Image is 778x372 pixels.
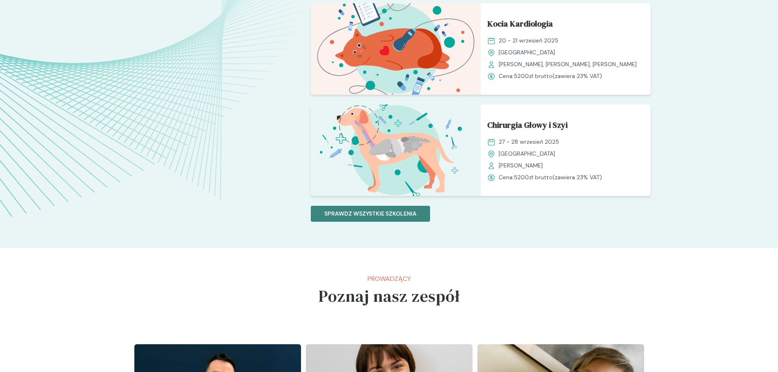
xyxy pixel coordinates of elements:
span: [PERSON_NAME], [PERSON_NAME], [PERSON_NAME] [499,60,637,69]
img: ZqFXfB5LeNNTxeHy_ChiruGS_T.svg [311,105,481,196]
p: Sprawdz wszystkie szkolenia [324,209,417,218]
span: [GEOGRAPHIC_DATA] [499,48,555,57]
span: 5200 zł brutto [514,72,553,80]
a: Kocia Kardiologia [487,18,644,33]
p: Prowadzący [319,274,460,284]
a: Sprawdz wszystkie szkolenia [311,209,430,218]
span: 20 - 21 wrzesień 2025 [499,36,558,45]
span: [PERSON_NAME] [499,161,543,170]
a: Chirurgia Głowy i Szyi [487,119,644,134]
span: Chirurgia Głowy i Szyi [487,119,568,134]
span: 5200 zł brutto [514,174,553,181]
h5: Poznaj nasz zespół [319,284,460,308]
span: Cena: (zawiera 23% VAT) [499,173,602,182]
button: Sprawdz wszystkie szkolenia [311,206,430,222]
span: 27 - 28 wrzesień 2025 [499,138,559,146]
span: Kocia Kardiologia [487,18,553,33]
img: aHfXlEMqNJQqH-jZ_KociaKardio_T.svg [311,3,481,95]
span: Cena: (zawiera 23% VAT) [499,72,602,80]
span: [GEOGRAPHIC_DATA] [499,149,555,158]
